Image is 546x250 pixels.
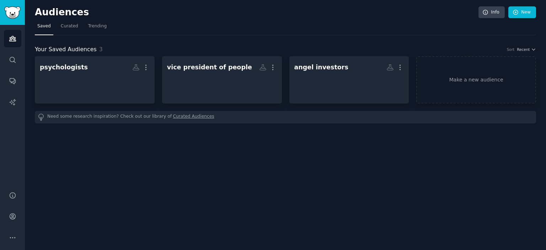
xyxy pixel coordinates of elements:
a: Saved [35,21,53,35]
a: New [508,6,536,18]
img: GummySearch logo [4,6,21,19]
a: vice president of people [162,56,282,103]
a: Curated [58,21,81,35]
h2: Audiences [35,7,478,18]
span: Trending [88,23,107,30]
div: psychologists [40,63,88,72]
span: Saved [37,23,51,30]
button: Recent [517,47,536,52]
span: Curated [61,23,78,30]
span: 3 [99,46,103,53]
span: Recent [517,47,530,52]
a: angel investors [289,56,409,103]
a: Make a new audience [416,56,536,103]
div: Need some research inspiration? Check out our library of [35,111,536,123]
div: Sort [507,47,515,52]
a: Info [478,6,505,18]
span: Your Saved Audiences [35,45,97,54]
a: Trending [86,21,109,35]
a: psychologists [35,56,155,103]
a: Curated Audiences [173,113,214,121]
div: vice president of people [167,63,252,72]
div: angel investors [294,63,348,72]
